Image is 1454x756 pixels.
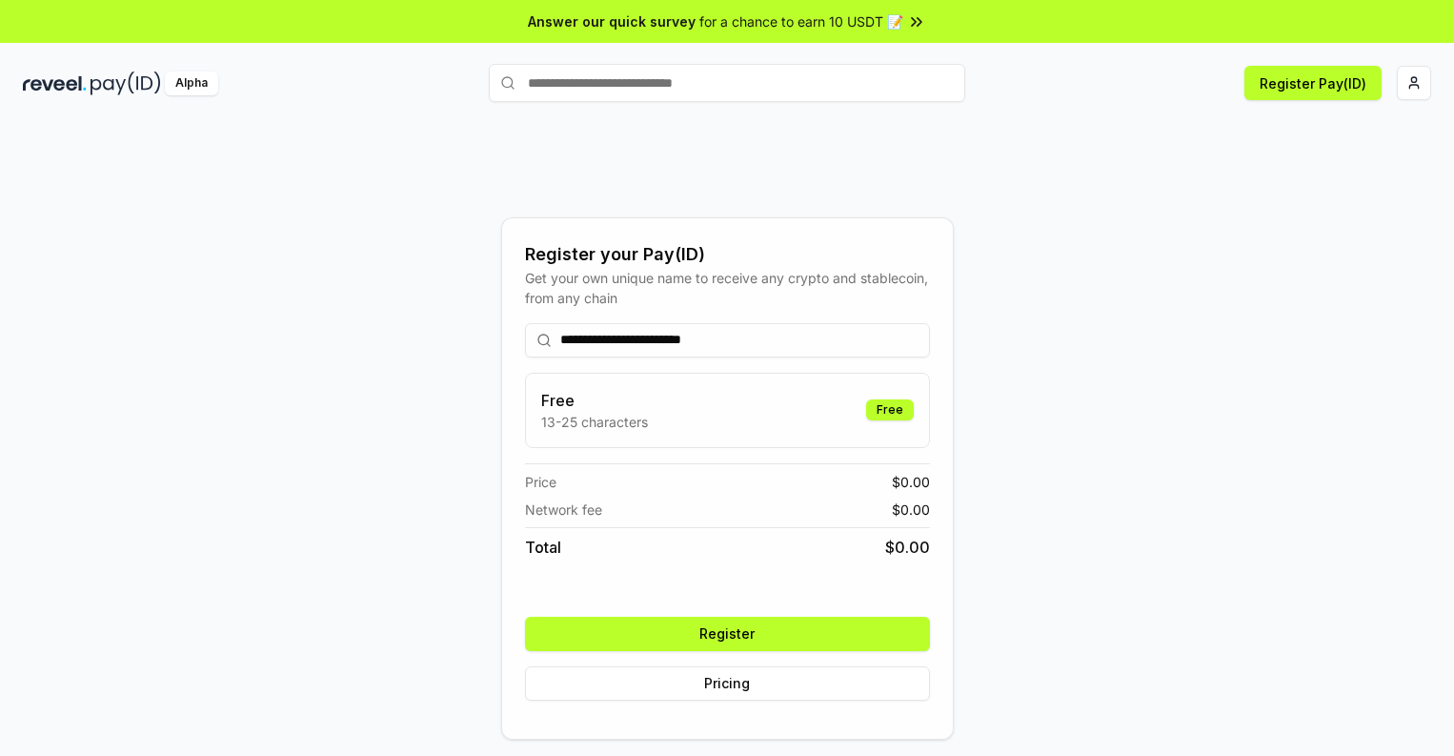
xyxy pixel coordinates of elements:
[528,11,696,31] span: Answer our quick survey
[866,399,914,420] div: Free
[525,617,930,651] button: Register
[525,500,602,520] span: Network fee
[525,241,930,268] div: Register your Pay(ID)
[525,536,561,559] span: Total
[885,536,930,559] span: $ 0.00
[699,11,903,31] span: for a chance to earn 10 USDT 📝
[165,72,218,95] div: Alpha
[525,666,930,701] button: Pricing
[892,472,930,492] span: $ 0.00
[23,72,87,95] img: reveel_dark
[1244,66,1382,100] button: Register Pay(ID)
[541,389,648,412] h3: Free
[525,268,930,308] div: Get your own unique name to receive any crypto and stablecoin, from any chain
[541,412,648,432] p: 13-25 characters
[91,72,161,95] img: pay_id
[892,500,930,520] span: $ 0.00
[525,472,556,492] span: Price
